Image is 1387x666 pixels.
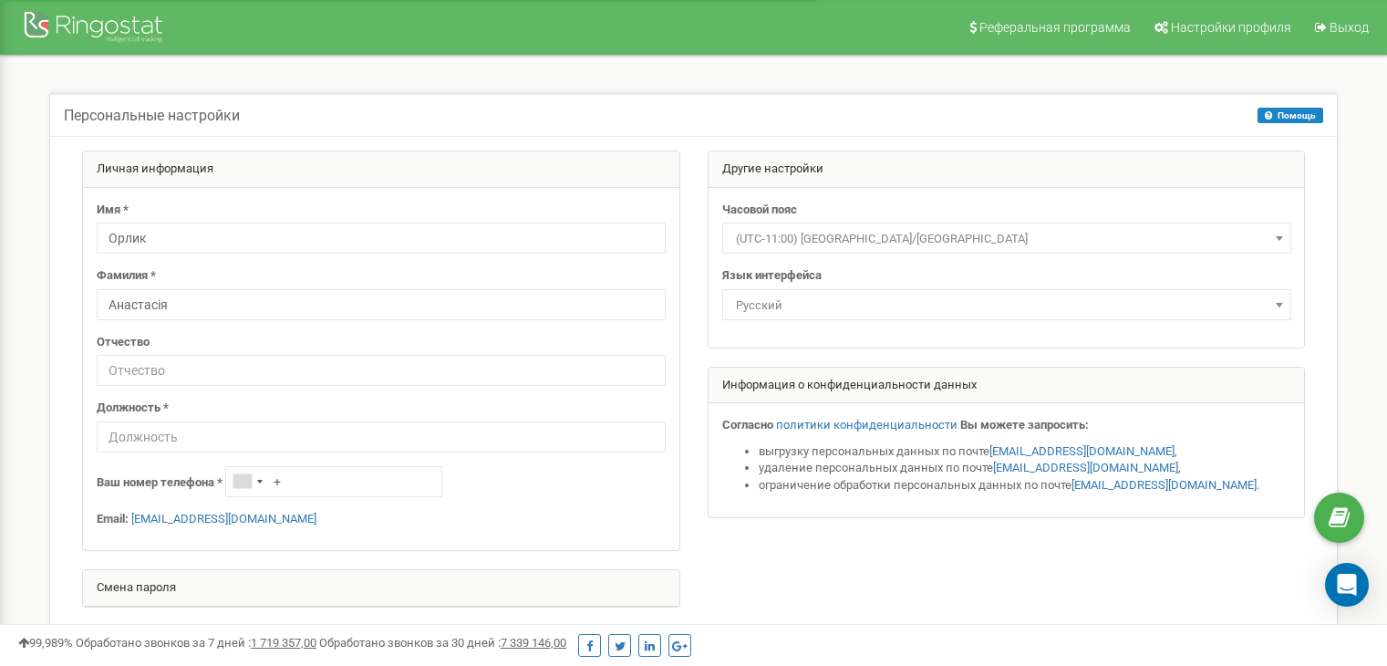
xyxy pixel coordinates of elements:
div: Личная информация [83,151,679,188]
a: [EMAIL_ADDRESS][DOMAIN_NAME] [993,461,1178,474]
span: Русский [729,293,1285,318]
span: Обработано звонков за 7 дней : [76,636,316,650]
span: Русский [722,289,1291,320]
input: Фамилия [97,289,666,320]
input: Отчество [97,355,666,386]
button: Помощь [1258,108,1323,123]
label: Должность * [97,400,169,417]
span: (UTC-11:00) Pacific/Midway [729,226,1285,252]
div: Информация о конфиденциальности данных [709,368,1305,404]
label: Ваш номер телефона * [97,474,223,492]
strong: Вы можете запросить: [960,418,1089,432]
div: Open Intercom Messenger [1325,563,1369,607]
div: Telephone country code [226,467,268,496]
u: 1 719 357,00 [251,636,316,650]
input: +1-800-555-55-55 [225,466,442,497]
span: Реферальная программа [979,20,1131,35]
li: удаление персональных данных по почте , [759,460,1291,477]
span: Настройки профиля [1171,20,1291,35]
a: [EMAIL_ADDRESS][DOMAIN_NAME] [1071,478,1257,492]
li: выгрузку персональных данных по почте , [759,443,1291,461]
label: Фамилия * [97,267,156,285]
label: Язык интерфейса [722,267,822,285]
a: [EMAIL_ADDRESS][DOMAIN_NAME] [131,512,316,526]
input: Должность [97,421,666,453]
span: Выход [1330,20,1369,35]
a: политики конфиденциальности [776,418,957,432]
input: Имя [97,223,666,254]
li: ограничение обработки персональных данных по почте . [759,477,1291,494]
div: Смена пароля [83,570,679,607]
label: Отчество [97,334,150,351]
h5: Персональные настройки [64,108,240,124]
label: Имя * [97,202,129,219]
u: 7 339 146,00 [501,636,566,650]
strong: Согласно [722,418,773,432]
a: [EMAIL_ADDRESS][DOMAIN_NAME] [989,444,1175,458]
span: Обработано звонков за 30 дней : [319,636,566,650]
span: 99,989% [18,636,73,650]
label: Часовой пояс [722,202,797,219]
strong: Email: [97,512,129,526]
div: Другие настройки [709,151,1305,188]
span: (UTC-11:00) Pacific/Midway [722,223,1291,254]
